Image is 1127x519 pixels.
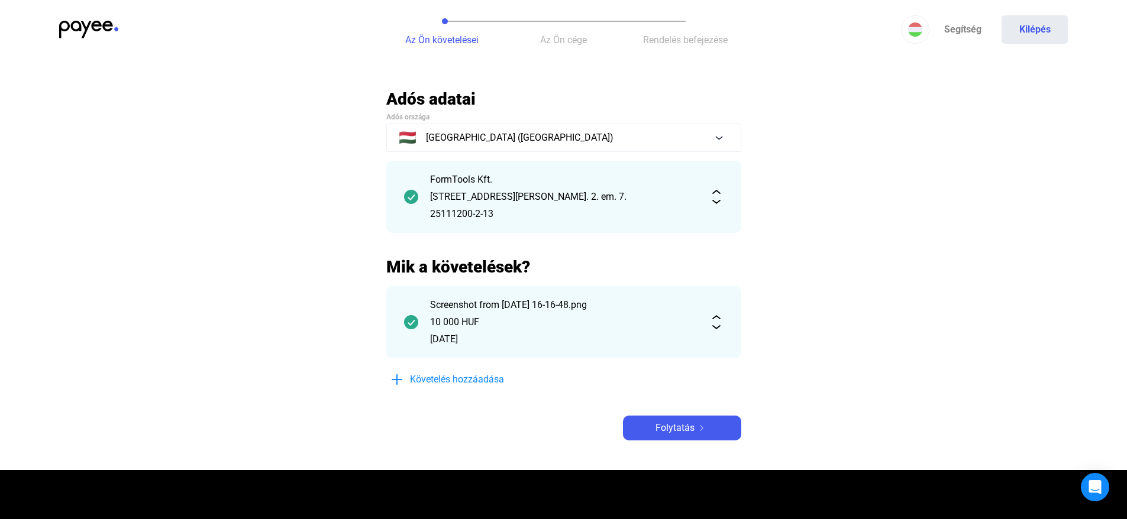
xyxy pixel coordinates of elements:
[430,298,697,312] div: Screenshot from [DATE] 16-16-48.png
[426,131,613,145] span: [GEOGRAPHIC_DATA] ([GEOGRAPHIC_DATA])
[386,257,741,277] h2: Mik a követelések?
[386,367,564,392] button: plus-blueKövetelés hozzáadása
[709,190,724,204] img: expand
[655,421,695,435] span: Folytatás
[386,124,741,152] button: 🇭🇺[GEOGRAPHIC_DATA] ([GEOGRAPHIC_DATA])
[1002,15,1068,44] button: Kilépés
[405,34,479,46] span: Az Ön követelései
[386,89,741,109] h2: Adós adatai
[430,315,697,329] div: 10 000 HUF
[1081,473,1109,501] div: Open Intercom Messenger
[390,372,404,387] img: plus-blue
[399,131,416,145] span: 🇭🇺
[404,315,418,329] img: checkmark-darker-green-circle
[430,173,697,187] div: FormTools Kft.
[929,15,996,44] a: Segítség
[430,207,697,221] div: 25111200-2-13
[430,332,697,346] div: [DATE]
[404,190,418,204] img: checkmark-darker-green-circle
[908,22,922,37] img: HU
[709,315,724,329] img: expand
[901,15,929,44] button: HU
[540,34,587,46] span: Az Ön cége
[386,113,430,121] span: Adós országa
[643,34,728,46] span: Rendelés befejezése
[410,372,504,387] span: Követelés hozzáadása
[695,425,709,431] img: arrow-right-white
[623,416,741,440] button: Folytatásarrow-right-white
[430,190,697,204] div: [STREET_ADDRESS][PERSON_NAME]. 2. em. 7.
[59,21,118,38] img: payee-logo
